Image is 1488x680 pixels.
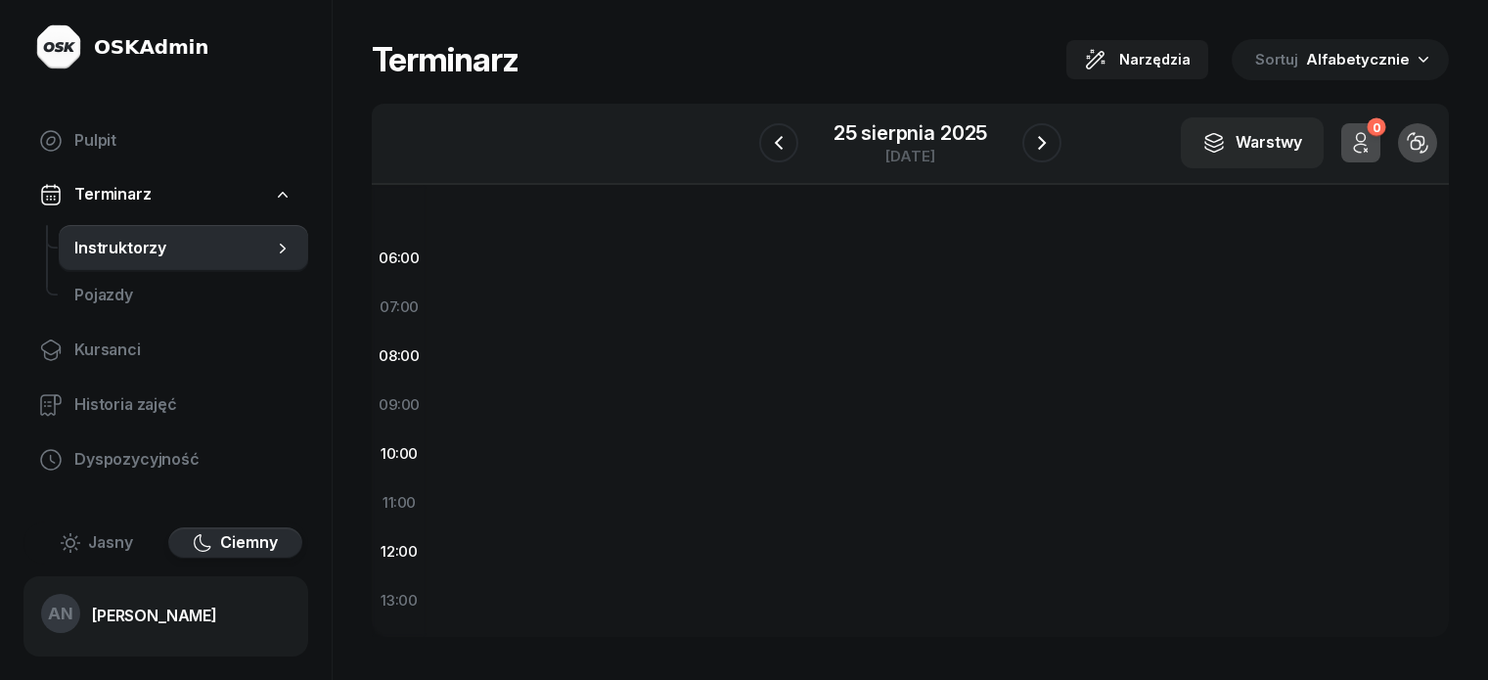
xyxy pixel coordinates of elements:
[1066,40,1208,79] button: Narzędzia
[372,478,427,527] div: 11:00
[23,172,308,217] a: Terminarz
[372,625,427,674] div: 14:00
[1232,39,1449,80] button: Sortuj Alfabetycznie
[168,527,303,559] button: Ciemny
[74,236,273,261] span: Instruktorzy
[1119,48,1191,71] span: Narzędzia
[372,332,427,381] div: 08:00
[1306,50,1410,68] span: Alfabetycznie
[1202,130,1302,156] div: Warstwy
[372,234,427,283] div: 06:00
[834,149,987,163] div: [DATE]
[372,527,427,576] div: 12:00
[372,430,427,478] div: 10:00
[220,530,278,556] span: Ciemny
[372,283,427,332] div: 07:00
[88,530,133,556] span: Jasny
[74,338,293,363] span: Kursanci
[23,117,308,164] a: Pulpit
[372,42,519,77] h1: Terminarz
[74,392,293,418] span: Historia zajęć
[1341,123,1380,162] button: 0
[372,576,427,625] div: 13:00
[59,225,308,272] a: Instruktorzy
[372,381,427,430] div: 09:00
[48,606,73,622] span: AN
[1367,118,1385,137] div: 0
[74,447,293,473] span: Dyspozycyjność
[1181,117,1324,168] button: Warstwy
[74,182,152,207] span: Terminarz
[23,382,308,429] a: Historia zajęć
[59,272,308,319] a: Pojazdy
[35,23,82,70] img: logo-light@2x.png
[74,283,293,308] span: Pojazdy
[1255,47,1302,72] span: Sortuj
[94,33,208,61] div: OSKAdmin
[23,327,308,374] a: Kursanci
[92,608,217,623] div: [PERSON_NAME]
[834,123,987,143] div: 25 sierpnia 2025
[29,527,164,559] button: Jasny
[23,436,308,483] a: Dyspozycyjność
[74,128,293,154] span: Pulpit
